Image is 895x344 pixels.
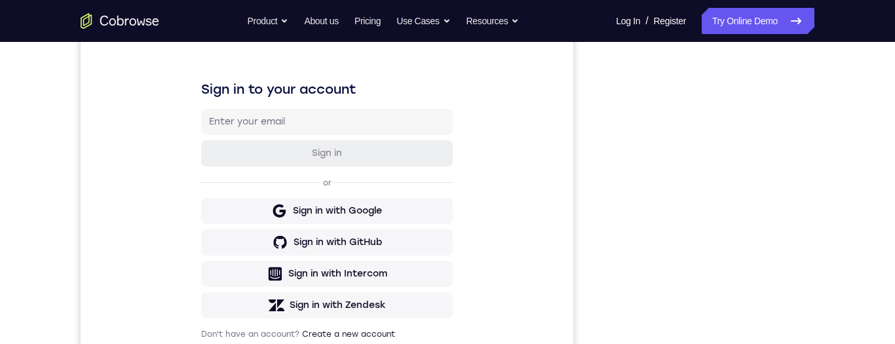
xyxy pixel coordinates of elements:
[240,187,254,198] p: or
[702,8,814,34] a: Try Online Demo
[128,125,364,138] input: Enter your email
[209,309,305,322] div: Sign in with Zendesk
[121,239,372,265] button: Sign in with GitHub
[121,302,372,328] button: Sign in with Zendesk
[208,277,307,290] div: Sign in with Intercom
[304,8,338,34] a: About us
[121,90,372,108] h1: Sign in to your account
[121,150,372,176] button: Sign in
[654,8,686,34] a: Register
[81,13,159,29] a: Go to the home page
[616,8,640,34] a: Log In
[467,8,520,34] button: Resources
[212,214,301,227] div: Sign in with Google
[121,208,372,234] button: Sign in with Google
[121,271,372,297] button: Sign in with Intercom
[248,8,289,34] button: Product
[645,13,648,29] span: /
[213,246,301,259] div: Sign in with GitHub
[354,8,381,34] a: Pricing
[396,8,450,34] button: Use Cases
